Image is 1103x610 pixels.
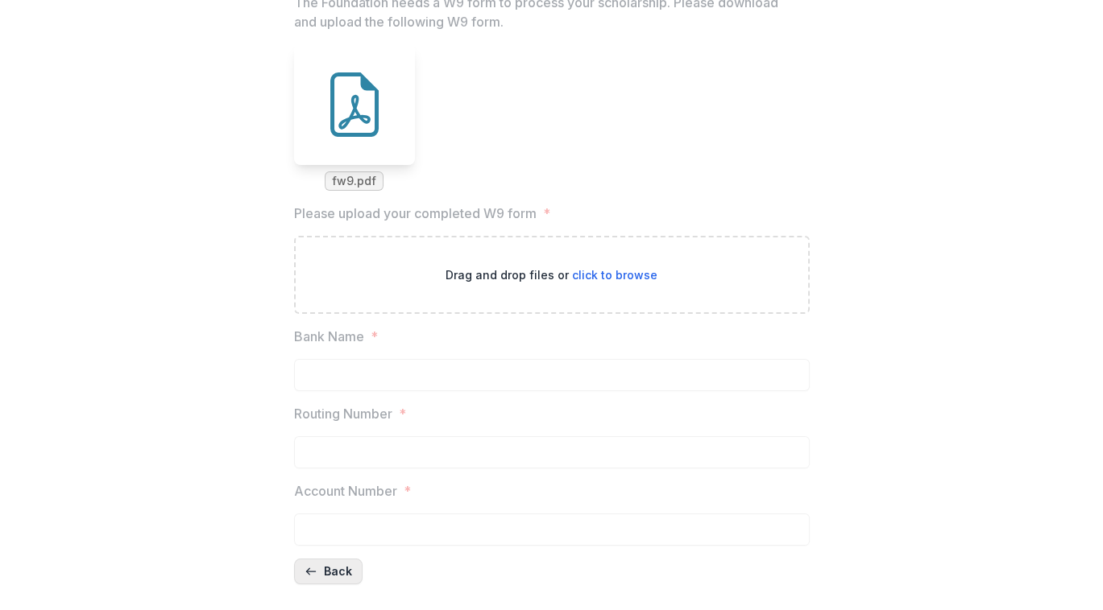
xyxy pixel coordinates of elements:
[294,558,363,584] button: Back
[332,175,376,188] span: fw9.pdf
[446,266,657,283] p: Drag and drop files or
[294,44,415,191] div: fw9.pdf
[294,404,392,423] p: Routing Number
[572,268,657,282] span: click to browse
[294,204,537,223] p: Please upload your completed W9 form
[294,327,364,346] p: Bank Name
[294,481,397,501] p: Account Number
